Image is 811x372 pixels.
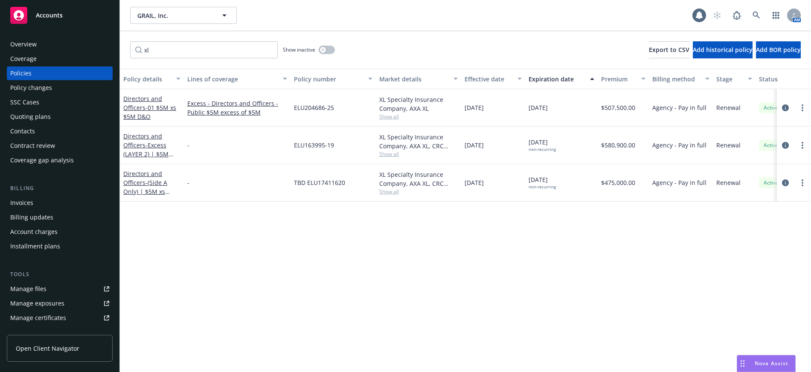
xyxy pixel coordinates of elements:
[693,46,753,54] span: Add historical policy
[7,326,113,339] a: Manage claims
[10,66,32,80] div: Policies
[7,3,113,27] a: Accounts
[649,41,689,58] button: Export to CSV
[762,179,779,187] span: Active
[767,7,785,24] a: Switch app
[123,95,176,121] a: Directors and Officers
[601,75,636,84] div: Premium
[16,344,79,353] span: Open Client Navigator
[755,360,788,367] span: Nova Assist
[529,184,556,190] div: non-recurring
[7,225,113,239] a: Account charges
[10,52,37,66] div: Coverage
[7,66,113,80] a: Policies
[294,178,345,187] span: TBD ELU17411620
[649,69,713,89] button: Billing method
[123,170,170,205] a: Directors and Officers
[7,239,113,253] a: Installment plans
[601,103,635,112] span: $507,500.00
[529,75,585,84] div: Expiration date
[123,141,178,167] span: - Excess (LAYER 2) | $5M Excess of $5M D&O
[123,132,178,167] a: Directors and Officers
[756,46,801,54] span: Add BOR policy
[130,41,278,58] input: Filter by keyword...
[10,282,47,296] div: Manage files
[187,141,189,150] span: -
[294,75,363,84] div: Policy number
[379,133,458,150] div: XL Specialty Insurance Company, AXA XL, CRC Group
[7,139,113,153] a: Contract review
[294,141,334,150] span: ELU163995-19
[10,326,53,339] div: Manage claims
[291,69,376,89] button: Policy number
[716,141,741,150] span: Renewal
[598,69,649,89] button: Premium
[797,178,808,188] a: more
[465,178,484,187] span: [DATE]
[797,140,808,150] a: more
[7,110,113,124] a: Quoting plans
[7,211,113,224] a: Billing updates
[652,141,706,150] span: Agency - Pay in full
[737,355,748,372] div: Drag to move
[130,7,237,24] button: GRAIL, Inc.
[7,95,113,109] a: SSC Cases
[737,355,796,372] button: Nova Assist
[10,297,64,310] div: Manage exposures
[756,41,801,58] button: Add BOR policy
[294,103,334,112] span: ELU204686-25
[10,124,35,138] div: Contacts
[601,178,635,187] span: $475,000.00
[10,139,55,153] div: Contract review
[10,81,52,95] div: Policy changes
[762,141,779,149] span: Active
[187,99,287,117] a: Excess - Directors and Officers - Public $5M excess of $5M
[10,153,74,167] div: Coverage gap analysis
[379,75,448,84] div: Market details
[379,170,458,188] div: XL Specialty Insurance Company, AXA XL, CRC Group
[7,184,113,193] div: Billing
[283,46,315,53] span: Show inactive
[10,37,37,51] div: Overview
[709,7,726,24] a: Start snowing
[716,75,743,84] div: Stage
[7,270,113,279] div: Tools
[10,239,60,253] div: Installment plans
[10,311,66,325] div: Manage certificates
[748,7,765,24] a: Search
[529,103,548,112] span: [DATE]
[379,188,458,195] span: Show all
[780,140,791,150] a: circleInformation
[7,282,113,296] a: Manage files
[652,178,706,187] span: Agency - Pay in full
[529,147,556,152] div: non-recurring
[10,95,39,109] div: SSC Cases
[137,11,211,20] span: GRAIL, Inc.
[728,7,745,24] a: Report a Bug
[7,124,113,138] a: Contacts
[529,175,556,190] span: [DATE]
[780,103,791,113] a: circleInformation
[379,95,458,113] div: XL Specialty Insurance Company, AXA XL
[780,178,791,188] a: circleInformation
[376,69,461,89] button: Market details
[7,196,113,210] a: Invoices
[123,75,171,84] div: Policy details
[10,110,51,124] div: Quoting plans
[36,12,63,19] span: Accounts
[652,103,706,112] span: Agency - Pay in full
[10,196,33,210] div: Invoices
[10,211,53,224] div: Billing updates
[716,103,741,112] span: Renewal
[461,69,525,89] button: Effective date
[123,104,176,121] span: - 01 $5M xs $5M D&O
[716,178,741,187] span: Renewal
[187,75,278,84] div: Lines of coverage
[10,225,58,239] div: Account charges
[465,103,484,112] span: [DATE]
[601,141,635,150] span: $580,900.00
[7,297,113,310] a: Manage exposures
[7,311,113,325] a: Manage certificates
[187,178,189,187] span: -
